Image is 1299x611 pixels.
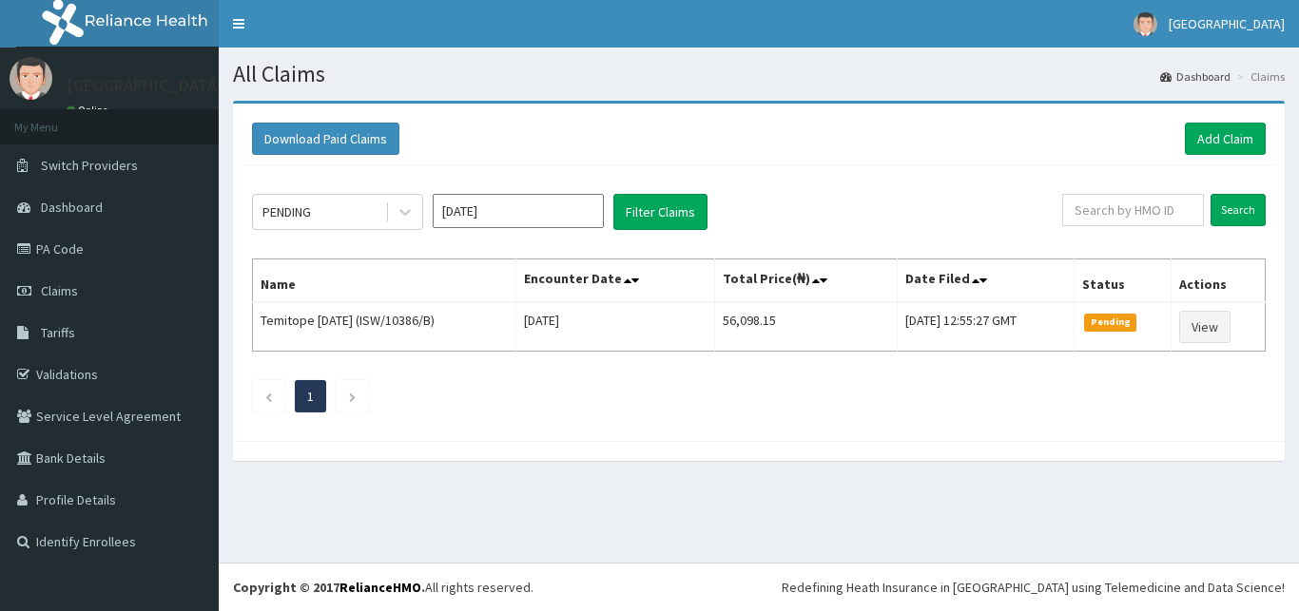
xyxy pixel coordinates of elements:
[1062,194,1204,226] input: Search by HMO ID
[253,302,516,352] td: Temitope [DATE] (ISW/10386/B)
[233,62,1285,86] h1: All Claims
[613,194,708,230] button: Filter Claims
[898,302,1075,352] td: [DATE] 12:55:27 GMT
[264,388,273,405] a: Previous page
[67,77,223,94] p: [GEOGRAPHIC_DATA]
[1134,12,1157,36] img: User Image
[782,578,1285,597] div: Redefining Heath Insurance in [GEOGRAPHIC_DATA] using Telemedicine and Data Science!
[714,259,898,303] th: Total Price(₦)
[252,123,399,155] button: Download Paid Claims
[41,199,103,216] span: Dashboard
[348,388,357,405] a: Next page
[219,563,1299,611] footer: All rights reserved.
[1075,259,1172,303] th: Status
[1232,68,1285,85] li: Claims
[253,259,516,303] th: Name
[516,302,714,352] td: [DATE]
[262,202,311,221] div: PENDING
[714,302,898,352] td: 56,098.15
[233,579,425,596] strong: Copyright © 2017 .
[307,388,314,405] a: Page 1 is your current page
[1211,194,1266,226] input: Search
[67,104,112,117] a: Online
[41,282,78,299] span: Claims
[41,157,138,174] span: Switch Providers
[1185,123,1266,155] a: Add Claim
[1160,68,1231,85] a: Dashboard
[516,259,714,303] th: Encounter Date
[1179,311,1231,343] a: View
[339,579,421,596] a: RelianceHMO
[1084,314,1136,331] span: Pending
[1172,259,1266,303] th: Actions
[1169,15,1285,32] span: [GEOGRAPHIC_DATA]
[898,259,1075,303] th: Date Filed
[10,57,52,100] img: User Image
[41,324,75,341] span: Tariffs
[433,194,604,228] input: Select Month and Year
